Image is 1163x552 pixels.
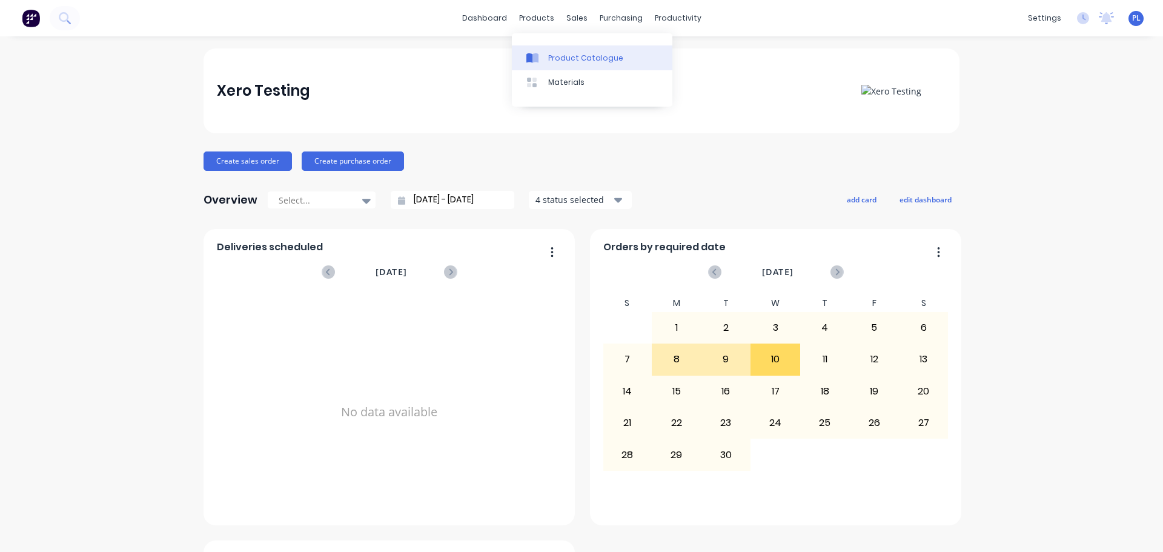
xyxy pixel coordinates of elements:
div: 26 [850,408,898,438]
div: 11 [801,344,849,374]
div: 8 [652,344,701,374]
div: 2 [702,313,750,343]
div: 22 [652,408,701,438]
div: 15 [652,376,701,407]
a: Materials [512,70,672,95]
div: M [652,294,701,312]
span: PL [1132,13,1141,24]
div: 4 [801,313,849,343]
button: 4 status selected [529,191,632,209]
a: dashboard [456,9,513,27]
div: 13 [900,344,948,374]
div: 25 [801,408,849,438]
div: 7 [603,344,652,374]
span: [DATE] [762,265,794,279]
div: 10 [751,344,800,374]
div: productivity [649,9,707,27]
div: Overview [204,188,257,212]
div: 27 [900,408,948,438]
div: 24 [751,408,800,438]
div: settings [1022,9,1067,27]
div: 14 [603,376,652,407]
div: 4 status selected [535,193,612,206]
span: Orders by required date [603,240,726,254]
img: Xero Testing [861,85,921,98]
div: 28 [603,439,652,470]
button: add card [839,191,884,207]
div: 12 [850,344,898,374]
div: products [513,9,560,27]
div: F [849,294,899,312]
div: 9 [702,344,750,374]
div: 20 [900,376,948,407]
div: Product Catalogue [548,53,623,64]
div: 5 [850,313,898,343]
div: 23 [702,408,750,438]
button: Create purchase order [302,151,404,171]
div: 17 [751,376,800,407]
div: No data available [217,294,562,530]
div: 6 [900,313,948,343]
div: 29 [652,439,701,470]
div: S [603,294,652,312]
div: 18 [801,376,849,407]
div: W [750,294,800,312]
a: Product Catalogue [512,45,672,70]
button: edit dashboard [892,191,959,207]
span: [DATE] [376,265,407,279]
div: 19 [850,376,898,407]
div: 3 [751,313,800,343]
div: sales [560,9,594,27]
span: Deliveries scheduled [217,240,323,254]
div: 16 [702,376,750,407]
div: T [701,294,751,312]
div: Xero Testing [217,79,310,103]
div: 30 [702,439,750,470]
button: Create sales order [204,151,292,171]
div: Materials [548,77,585,88]
img: Factory [22,9,40,27]
div: 1 [652,313,701,343]
div: S [899,294,949,312]
div: T [800,294,850,312]
div: purchasing [594,9,649,27]
div: 21 [603,408,652,438]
